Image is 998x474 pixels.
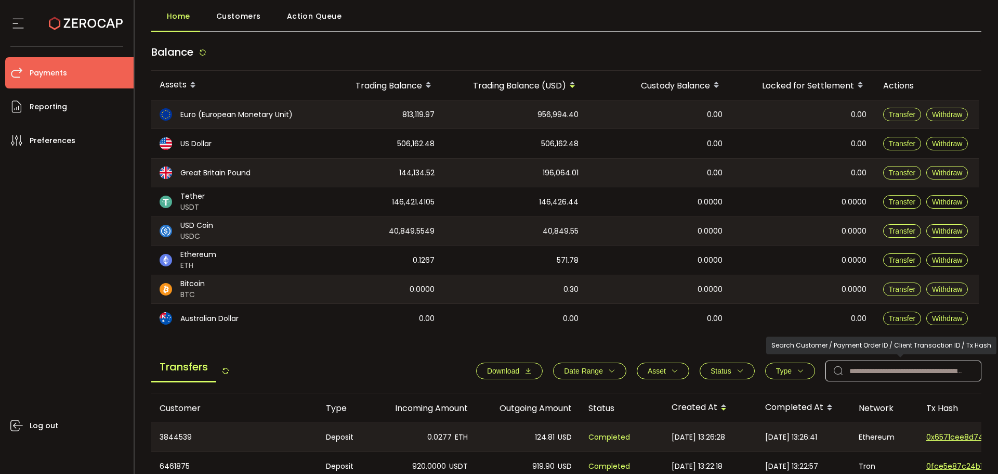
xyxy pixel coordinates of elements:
span: Type [776,367,792,375]
span: 0.0000 [410,284,435,296]
span: 0.00 [707,167,723,179]
span: Reporting [30,99,67,114]
span: Transfer [889,314,916,323]
span: 0.0000 [698,254,723,266]
span: [DATE] 13:22:18 [672,460,723,472]
span: Preferences [30,133,75,148]
span: 0.00 [851,138,866,150]
span: Completed [588,431,630,443]
span: 0.0000 [842,254,866,266]
span: 0.30 [563,284,579,296]
span: BTC [180,289,205,300]
span: 40,849.5549 [389,225,435,237]
img: gbp_portfolio.svg [160,166,172,179]
span: ETH [455,431,468,443]
iframe: Chat Widget [877,362,998,474]
span: [DATE] 13:26:28 [672,431,725,443]
div: Created At [663,399,757,417]
span: Date Range [564,367,603,375]
div: Network [850,402,918,414]
span: 506,162.48 [397,138,435,150]
span: 956,994.40 [537,109,579,121]
button: Withdraw [926,166,968,180]
button: Withdraw [926,253,968,267]
span: 920.0000 [412,460,446,472]
div: Actions [875,80,979,92]
span: 0.00 [851,167,866,179]
span: [DATE] 13:26:41 [765,431,817,443]
button: Type [765,363,815,379]
span: 813,119.97 [402,109,435,121]
span: Asset [648,367,666,375]
span: Withdraw [932,227,962,235]
span: ETH [180,260,216,271]
span: 0.0000 [698,284,723,296]
img: usdc_portfolio.svg [160,225,172,237]
button: Transfer [883,312,922,325]
span: Withdraw [932,256,962,264]
span: 144,134.52 [399,167,435,179]
div: Assets [151,76,312,94]
span: Transfer [889,198,916,206]
span: Transfer [889,227,916,235]
span: Australian Dollar [180,313,239,324]
button: Withdraw [926,195,968,209]
span: 40,849.55 [543,225,579,237]
span: 0.0000 [698,225,723,237]
span: Transfer [889,256,916,264]
div: Type [318,402,372,414]
span: 0.00 [419,313,435,325]
span: Transfer [889,169,916,177]
img: aud_portfolio.svg [160,312,172,325]
span: Euro (European Monetary Unit) [180,109,293,120]
span: Withdraw [932,314,962,323]
span: 0.1267 [413,254,435,266]
button: Transfer [883,195,922,209]
div: Completed At [757,399,850,417]
span: 0.0277 [427,431,452,443]
div: Locked for Settlement [731,76,875,94]
span: Ethereum [180,249,216,260]
button: Transfer [883,224,922,238]
button: Transfer [883,253,922,267]
span: 124.81 [535,431,555,443]
span: 0.00 [707,109,723,121]
span: 0.0000 [842,225,866,237]
button: Transfer [883,108,922,121]
div: 3844539 [151,423,318,451]
span: Transfers [151,353,216,382]
span: Completed [588,460,630,472]
span: USD [558,431,572,443]
div: Outgoing Amount [476,402,580,414]
span: 506,162.48 [541,138,579,150]
button: Asset [637,363,689,379]
div: Trading Balance (USD) [443,76,587,94]
button: Transfer [883,283,922,296]
span: 0.0000 [842,284,866,296]
img: usd_portfolio.svg [160,137,172,150]
span: Withdraw [932,198,962,206]
span: USDT [180,202,205,213]
button: Withdraw [926,108,968,121]
span: Bitcoin [180,278,205,289]
div: Incoming Amount [372,402,476,414]
div: Deposit [318,423,372,451]
span: Status [711,367,731,375]
span: Great Britain Pound [180,168,251,178]
span: 0.0000 [698,196,723,208]
img: btc_portfolio.svg [160,283,172,296]
button: Withdraw [926,224,968,238]
span: Withdraw [932,169,962,177]
button: Download [476,363,543,379]
span: 919.90 [532,460,555,472]
span: 0.00 [707,313,723,325]
div: Customer [151,402,318,414]
span: Balance [151,45,193,59]
span: USDT [449,460,468,472]
span: Tether [180,191,205,202]
span: Log out [30,418,58,433]
span: USDC [180,231,213,242]
span: Action Queue [287,6,342,27]
div: Search Customer / Payment Order ID / Client Transaction ID / Tx Hash [766,337,996,354]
